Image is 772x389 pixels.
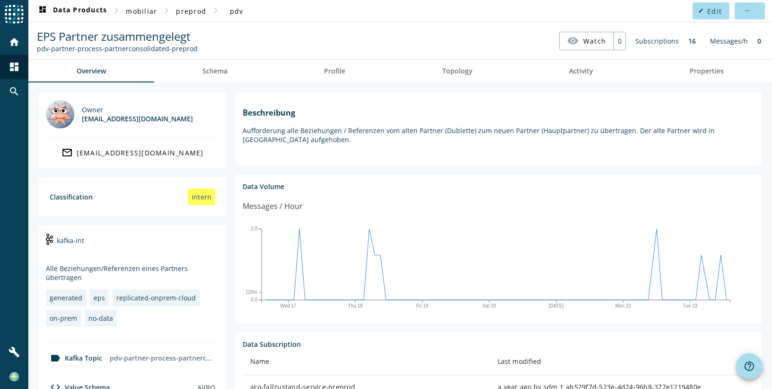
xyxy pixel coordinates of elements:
span: Data Products [37,5,107,17]
mat-icon: edit [698,8,703,13]
div: Alle Beziehungen/Referenzen eines Partners übertragen [46,264,219,282]
div: 16 [684,32,701,50]
div: Messages / Hour [243,200,303,212]
div: replicated-onprem-cloud [116,293,196,302]
th: Name [243,349,490,375]
span: preprod [176,7,206,16]
a: [EMAIL_ADDRESS][DOMAIN_NAME] [46,144,219,161]
div: eps [94,293,105,302]
div: Messages/h [705,32,753,50]
text: Sat 20 [482,303,496,308]
span: Overview [77,68,106,74]
span: Watch [583,33,606,49]
div: Data Subscription [243,340,754,349]
div: [EMAIL_ADDRESS][DOMAIN_NAME] [77,148,204,157]
button: pdv [221,2,252,19]
mat-icon: home [9,36,20,48]
button: Data Products [33,2,111,19]
mat-icon: search [9,86,20,97]
button: preprod [172,2,210,19]
div: kafka-int [46,233,219,256]
text: 0.0 [251,297,257,302]
mat-icon: dashboard [37,5,48,17]
div: Data Volume [243,182,754,191]
span: mobiliar [126,7,157,16]
span: EPS Partner zusammengelegt [37,28,191,44]
text: Fri 19 [416,303,429,308]
mat-icon: label [50,353,61,364]
div: [EMAIL_ADDRESS][DOMAIN_NAME] [82,114,193,123]
mat-icon: help_outline [744,361,755,372]
div: Kafka Topic: pdv-partner-process-partnerconsolidated-preprod [37,44,198,53]
div: no-data [88,314,113,323]
text: Thu 18 [348,303,363,308]
text: 2.0 [251,226,257,231]
img: mbx_301094@mobi.ch [46,100,74,128]
mat-icon: chevron_right [111,5,122,16]
mat-icon: chevron_right [161,5,172,16]
span: Activity [569,68,593,74]
mat-icon: build [9,346,20,358]
img: spoud-logo.svg [5,5,24,24]
h1: Beschreibung [243,108,754,118]
mat-icon: visibility [567,35,579,46]
div: 0 [753,32,766,50]
button: mobiliar [122,2,161,19]
text: [DATE] [549,303,564,308]
div: Subscriptions [631,32,684,50]
div: Owner [82,105,193,114]
th: Last modified [490,349,754,375]
div: generated [50,293,82,302]
span: Properties [690,68,724,74]
mat-icon: dashboard [9,61,20,72]
mat-icon: more_horiz [744,8,749,13]
text: Mon 22 [615,303,632,308]
img: 8012e1343bfd457310dd09ccc386588a [9,372,19,381]
button: Watch [560,32,614,49]
mat-icon: chevron_right [210,5,221,16]
div: pdv-partner-process-partnerconsolidated-preprod [106,350,219,366]
span: Schema [202,68,228,74]
img: kafka-int [46,234,53,245]
div: 0 [614,32,625,50]
text: 120m [246,289,257,295]
div: on-prem [50,314,77,323]
span: Edit [707,7,722,16]
span: pdv [230,7,244,16]
div: Classification [50,192,93,201]
text: Tue 23 [683,303,698,308]
span: Profile [324,68,345,74]
p: Aufforderung alle Beziehungen / Referenzen vom alten Partner (Dublette) zum neuen Partner (Hauptp... [243,126,754,144]
span: Topology [442,68,473,74]
div: Kafka Topic [46,353,102,364]
button: Edit [693,2,729,19]
text: Wed 17 [280,303,297,308]
div: intern [188,189,215,205]
mat-icon: mail_outline [61,147,73,158]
